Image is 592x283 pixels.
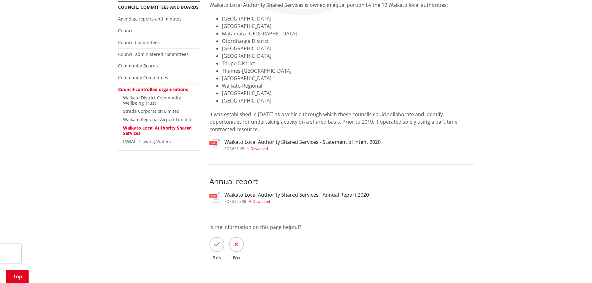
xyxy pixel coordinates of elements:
a: Community Boards [118,63,158,69]
li: [GEOGRAPHIC_DATA] [222,22,474,30]
li: Matamata-[GEOGRAPHIC_DATA] [222,30,474,37]
li: [GEOGRAPHIC_DATA] [222,15,474,22]
a: Waikato Local Authority Shared Services [123,125,192,136]
a: Waikato Regional Airport Limited [123,116,191,122]
p: Is the information on this page helpful? [209,223,474,231]
li: Taupō District [222,60,474,67]
span: Download [250,146,268,151]
span: No [229,255,244,260]
a: Waikato District Community Wellbeing Trust [123,95,181,106]
img: document-pdf.svg [209,192,220,203]
li: [GEOGRAPHIC_DATA] [222,89,474,97]
img: document-pdf.svg [209,139,220,150]
li: [GEOGRAPHIC_DATA] [222,97,474,104]
p: It was established in [DATE] as a vehicle through which these councils could collaborate and iden... [209,111,474,133]
a: Council Committees [118,39,160,45]
a: Top [6,270,29,283]
a: Council, committees and boards [118,4,199,10]
li: [GEOGRAPHIC_DATA] [222,75,474,82]
li: [GEOGRAPHIC_DATA] [222,45,474,52]
span: 608 KB [232,146,244,151]
a: Waikato Local Authority Shared Services - Annual Report 2020 pdf,2265 KB Download [209,192,369,203]
a: Waikato Local Authority Shared Services - Statement of intent 2020 pdf,608 KB Download [209,139,381,150]
div: , [224,200,369,203]
a: Council [118,28,134,34]
a: Council-controlled organisations [118,86,188,92]
a: Strada Corporation Limited [123,108,180,114]
li: [GEOGRAPHIC_DATA] [222,52,474,60]
h3: Waikato Local Authority Shared Services - Statement of intent 2020 [224,139,381,145]
span: pdf [224,146,231,151]
a: Council-administered committees [118,51,189,57]
p: Waikato Local Authority Shared Services is owned in equal portion by the 12 Waikato local authori... [209,1,474,9]
li: Thames-[GEOGRAPHIC_DATA] [222,67,474,75]
a: Agendas, reports and minutes [118,16,181,22]
span: Yes [209,255,224,260]
h3: Waikato Local Authority Shared Services - Annual Report 2020 [224,192,369,198]
div: , [224,147,381,151]
a: IAWAI - Flowing Waters [123,139,171,144]
span: pdf [224,199,231,204]
li: Waikato Regional [222,82,474,89]
iframe: Messenger Launcher [563,257,586,279]
span: Download [253,199,270,204]
a: Community Committees [118,75,168,80]
h3: Annual report [209,177,474,186]
span: 2265 KB [232,199,246,204]
li: Otorohanga District [222,37,474,45]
